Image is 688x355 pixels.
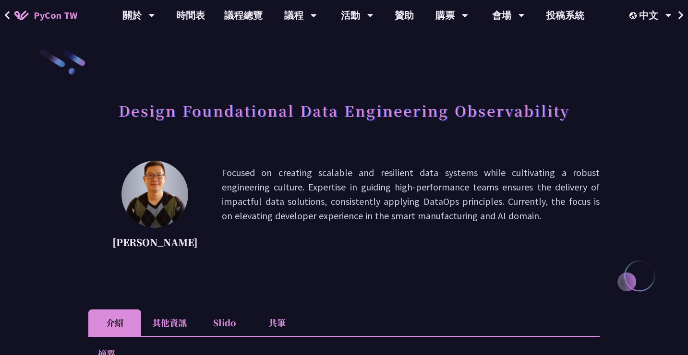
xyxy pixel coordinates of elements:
[121,161,188,228] img: Shuhsi Lin
[251,309,303,336] li: 共筆
[141,309,198,336] li: 其他資訊
[119,96,570,125] h1: Design Foundational Data Engineering Observability
[88,309,141,336] li: 介紹
[5,3,87,27] a: PyCon TW
[629,12,639,19] img: Locale Icon
[34,8,77,23] span: PyCon TW
[112,235,198,249] p: [PERSON_NAME]
[198,309,251,336] li: Slido
[222,166,600,252] p: Focused on creating scalable and resilient data systems while cultivating a robust engineering cu...
[14,11,29,20] img: Home icon of PyCon TW 2025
